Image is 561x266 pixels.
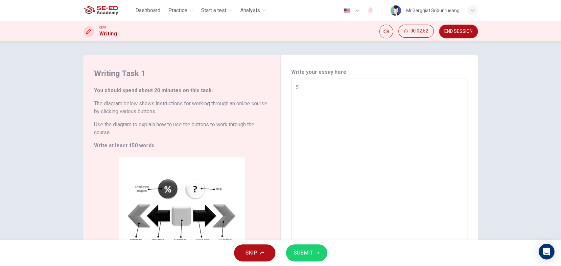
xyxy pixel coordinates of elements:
[234,244,275,261] button: SKIP
[166,5,196,16] button: Practice
[94,100,270,115] h6: The diagram below shows instructions for working through an online course by clicking various but...
[240,7,260,14] span: Analysis
[168,7,187,14] span: Practice
[238,5,269,16] button: Analysis
[444,29,473,34] span: END SESSION
[201,7,226,14] span: Start a test
[291,68,467,76] h6: Write your essay here
[99,30,117,38] h1: Writing
[539,244,554,259] div: Open Intercom Messenger
[199,5,235,16] button: Start a test
[398,25,434,38] button: 00:02:52
[83,4,118,17] img: SE-ED Academy logo
[133,5,163,16] button: Dashboard
[406,7,459,14] div: Mr.Gerggiat Sribunrueang
[390,5,401,16] img: Profile picture
[245,248,257,257] span: SKIP
[379,25,393,38] div: Mute
[294,248,313,257] span: SUBMIT
[410,29,428,34] span: 00:02:52
[94,87,270,94] h6: You should spend about 20 minutes on this task.
[439,25,478,38] button: END SESSION
[94,68,270,79] h4: Writing Task 1
[342,8,351,13] img: en
[99,25,106,30] span: CEFR
[83,4,133,17] a: SE-ED Academy logo
[286,244,327,261] button: SUBMIT
[94,121,270,136] h6: Use the diagram to explain how to use the buttons to work through the course.
[135,7,160,14] span: Dashboard
[94,142,156,149] strong: Write at least 150 words.
[398,25,434,38] div: Hide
